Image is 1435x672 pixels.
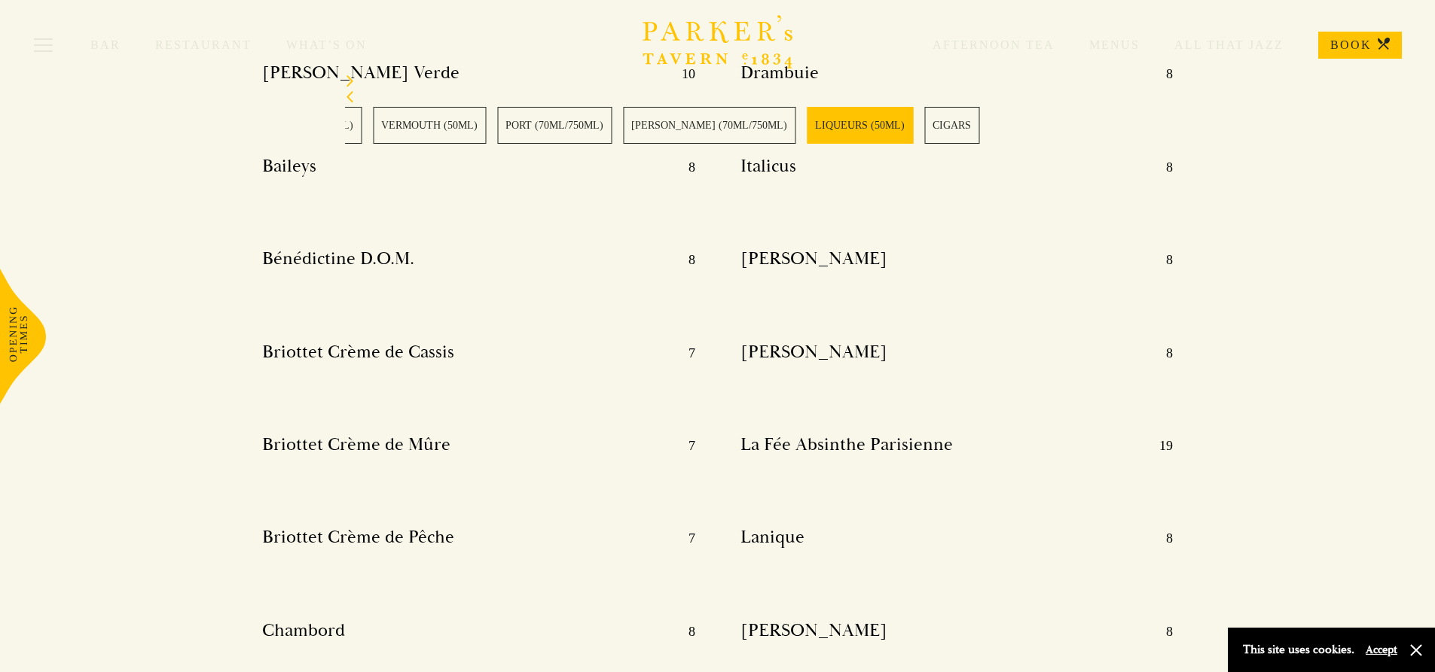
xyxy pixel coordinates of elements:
[740,248,887,272] h4: [PERSON_NAME]
[262,526,454,550] h4: Briottet Crème de Pêche
[373,107,486,144] a: 24 / 28
[1366,643,1397,657] button: Accept
[497,107,612,144] a: 25 / 28
[924,107,979,144] a: 28 / 28
[740,433,953,458] h4: La Fée Absinthe Parisienne
[740,341,887,365] h4: [PERSON_NAME]
[673,341,695,365] p: 7
[1151,526,1173,550] p: 8
[807,107,913,144] a: 27 / 28
[1144,433,1173,458] p: 19
[1151,248,1173,272] p: 8
[1151,619,1173,643] p: 8
[673,248,695,272] p: 8
[623,107,795,144] a: 26 / 28
[673,433,695,458] p: 7
[262,341,454,365] h4: Briottet Crème de Cassis
[262,433,450,458] h4: Briottet Crème de Mûre
[1243,639,1354,661] p: This site uses cookies.
[740,526,805,550] h4: Lanique
[673,619,695,643] p: 8
[262,619,345,643] h4: Chambord
[1409,643,1424,658] button: Close and accept
[1151,341,1173,365] p: 8
[673,526,695,550] p: 7
[740,619,887,643] h4: [PERSON_NAME]
[262,248,414,272] h4: Bénédictine D.O.M.
[345,91,1091,107] div: Previous slide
